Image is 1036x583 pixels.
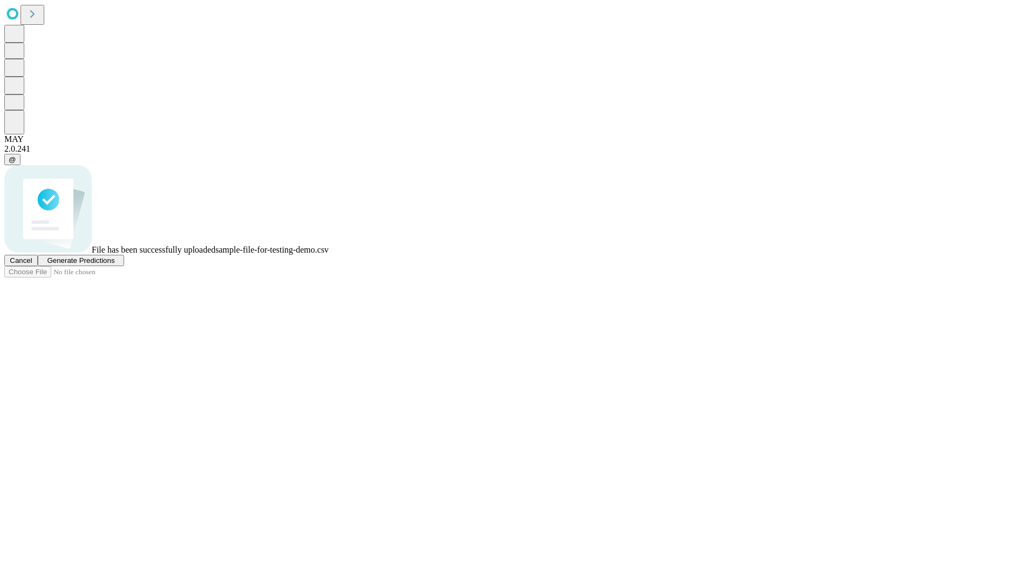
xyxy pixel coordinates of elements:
span: @ [9,155,16,164]
button: Generate Predictions [38,255,124,266]
button: @ [4,154,21,165]
span: Generate Predictions [47,256,114,265]
div: MAY [4,134,1032,144]
span: File has been successfully uploaded [92,245,215,254]
span: sample-file-for-testing-demo.csv [215,245,329,254]
div: 2.0.241 [4,144,1032,154]
span: Cancel [10,256,32,265]
button: Cancel [4,255,38,266]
